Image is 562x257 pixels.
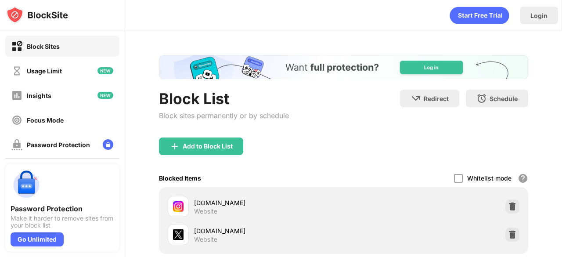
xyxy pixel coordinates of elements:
[467,174,512,182] div: Whitelist mode
[11,215,114,229] div: Make it harder to remove sites from your block list
[530,12,548,19] div: Login
[450,7,509,24] div: animation
[159,90,289,108] div: Block List
[194,207,217,215] div: Website
[194,198,344,207] div: [DOMAIN_NAME]
[27,141,90,148] div: Password Protection
[424,95,449,102] div: Redirect
[27,67,62,75] div: Usage Limit
[27,43,60,50] div: Block Sites
[11,232,64,246] div: Go Unlimited
[11,41,22,52] img: block-on.svg
[103,139,113,150] img: lock-menu.svg
[11,204,114,213] div: Password Protection
[11,169,42,201] img: push-password-protection.svg
[27,116,64,124] div: Focus Mode
[173,229,184,240] img: favicons
[97,92,113,99] img: new-icon.svg
[194,235,217,243] div: Website
[183,143,233,150] div: Add to Block List
[490,95,518,102] div: Schedule
[27,92,51,99] div: Insights
[173,201,184,212] img: favicons
[11,90,22,101] img: insights-off.svg
[6,6,68,24] img: logo-blocksite.svg
[97,67,113,74] img: new-icon.svg
[11,65,22,76] img: time-usage-off.svg
[11,139,22,150] img: password-protection-off.svg
[159,111,289,120] div: Block sites permanently or by schedule
[11,115,22,126] img: focus-off.svg
[194,226,344,235] div: [DOMAIN_NAME]
[159,174,201,182] div: Blocked Items
[159,55,528,79] iframe: Banner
